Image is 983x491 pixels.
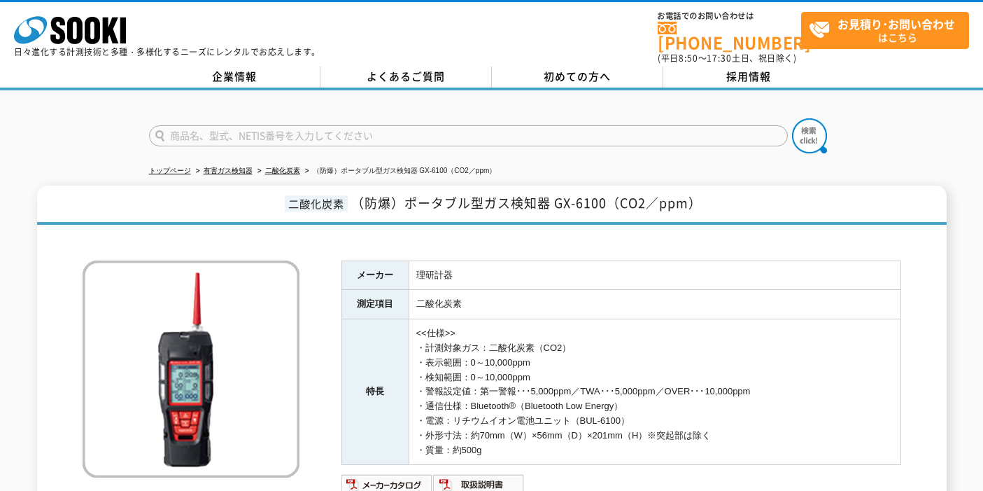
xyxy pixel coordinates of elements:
[149,167,191,174] a: トップページ
[409,290,900,319] td: 二酸化炭素
[492,67,663,88] a: 初めての方へ
[663,67,835,88] a: 採用情報
[320,67,492,88] a: よくあるご質問
[351,193,702,212] span: （防爆）ポータブル型ガス検知器 GX-6100（CO2／ppm）
[265,167,300,174] a: 二酸化炭素
[285,195,348,212] span: 二酸化炭素
[679,52,698,64] span: 8:50
[302,164,497,179] li: （防爆）ポータブル型ガス検知器 GX-6100（CO2／ppm）
[409,319,900,465] td: <<仕様>> ・計測対象ガス：二酸化炭素（CO2） ・表示範囲：0～10,000ppm ・検知範囲：0～10,000ppm ・警報設定値：第一警報･･･5,000ppm／TWA･･･5,000p...
[544,69,611,84] span: 初めての方へ
[658,12,801,20] span: お電話でのお問い合わせは
[149,125,788,146] input: 商品名、型式、NETIS番号を入力してください
[14,48,320,56] p: 日々進化する計測技術と多種・多様化するニーズにレンタルでお応えします。
[204,167,253,174] a: 有害ガス検知器
[149,67,320,88] a: 企業情報
[658,52,796,64] span: (平日 ～ 土日、祝日除く)
[409,261,900,290] td: 理研計器
[341,261,409,290] th: メーカー
[341,319,409,465] th: 特長
[707,52,732,64] span: 17:30
[658,22,801,50] a: [PHONE_NUMBER]
[341,290,409,319] th: 測定項目
[837,15,955,32] strong: お見積り･お問い合わせ
[83,261,299,478] img: （防爆）ポータブル型ガス検知器 GX-6100（CO2／ppm）
[792,118,827,153] img: btn_search.png
[801,12,969,49] a: お見積り･お問い合わせはこちら
[809,13,968,48] span: はこちら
